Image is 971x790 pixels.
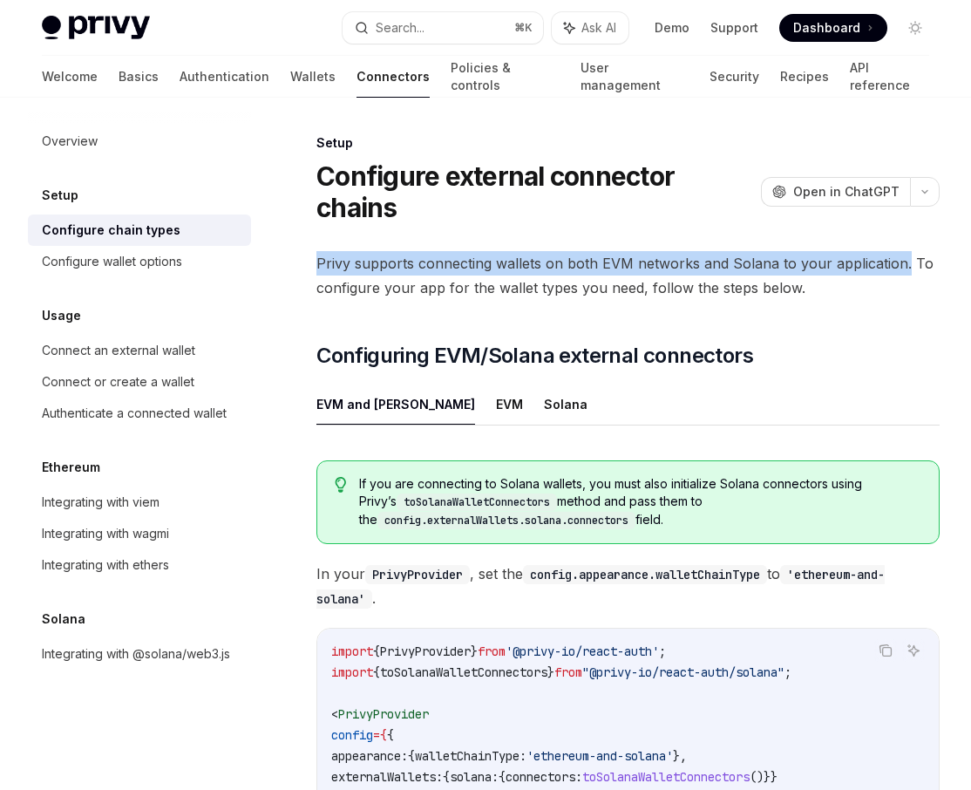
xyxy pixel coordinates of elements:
[42,16,150,40] img: light logo
[338,706,429,722] span: PrivyProvider
[180,56,269,98] a: Authentication
[397,494,557,511] code: toSolanaWalletConnectors
[42,340,195,361] div: Connect an external wallet
[42,131,98,152] div: Overview
[28,246,251,277] a: Configure wallet options
[506,769,582,785] span: connectors:
[28,126,251,157] a: Overview
[42,371,194,392] div: Connect or create a wallet
[331,769,443,785] span: externalWallets:
[343,12,544,44] button: Search...⌘K
[28,549,251,581] a: Integrating with ethers
[119,56,159,98] a: Basics
[554,664,582,680] span: from
[331,664,373,680] span: import
[793,183,900,201] span: Open in ChatGPT
[784,664,791,680] span: ;
[506,644,659,659] span: '@privy-io/react-auth'
[28,335,251,366] a: Connect an external wallet
[523,565,767,584] code: config.appearance.walletChainType
[42,251,182,272] div: Configure wallet options
[779,14,887,42] a: Dashboard
[780,56,829,98] a: Recipes
[793,19,860,37] span: Dashboard
[874,639,897,662] button: Copy the contents from the code block
[380,727,387,743] span: {
[373,644,380,659] span: {
[415,748,526,764] span: walletChainType:
[499,769,506,785] span: {
[450,769,499,785] span: solana:
[316,384,475,425] button: EVM and [PERSON_NAME]
[28,215,251,246] a: Configure chain types
[290,56,336,98] a: Wallets
[331,727,373,743] span: config
[710,19,758,37] a: Support
[373,727,380,743] span: =
[901,14,929,42] button: Toggle dark mode
[42,523,169,544] div: Integrating with wagmi
[902,639,925,662] button: Ask AI
[28,487,251,518] a: Integrating with viem
[42,644,230,664] div: Integrating with @solana/web3.js
[335,477,347,493] svg: Tip
[377,512,635,529] code: config.externalWallets.solana.connectors
[582,769,750,785] span: toSolanaWalletConnectors
[581,56,688,98] a: User management
[582,664,784,680] span: "@privy-io/react-auth/solana"
[478,644,506,659] span: from
[42,403,227,424] div: Authenticate a connected wallet
[408,748,415,764] span: {
[42,457,100,478] h5: Ethereum
[380,644,471,659] span: PrivyProvider
[28,366,251,398] a: Connect or create a wallet
[359,475,921,529] span: If you are connecting to Solana wallets, you must also initialize Solana connectors using Privy’s...
[380,664,547,680] span: toSolanaWalletConnectors
[496,384,523,425] button: EVM
[547,664,554,680] span: }
[673,748,687,764] span: },
[710,56,759,98] a: Security
[42,185,78,206] h5: Setup
[331,748,408,764] span: appearance:
[365,565,470,584] code: PrivyProvider
[316,160,754,223] h1: Configure external connector chains
[750,769,777,785] span: ()}}
[544,384,587,425] button: Solana
[42,56,98,98] a: Welcome
[316,134,940,152] div: Setup
[356,56,430,98] a: Connectors
[581,19,616,37] span: Ask AI
[761,177,910,207] button: Open in ChatGPT
[316,342,753,370] span: Configuring EVM/Solana external connectors
[42,492,160,513] div: Integrating with viem
[28,638,251,670] a: Integrating with @solana/web3.js
[471,644,478,659] span: }
[316,562,940,610] span: In your , set the to .
[443,769,450,785] span: {
[42,555,169,575] div: Integrating with ethers
[373,664,380,680] span: {
[42,220,180,241] div: Configure chain types
[376,17,424,38] div: Search...
[552,12,628,44] button: Ask AI
[316,251,940,300] span: Privy supports connecting wallets on both EVM networks and Solana to your application. To configu...
[28,518,251,549] a: Integrating with wagmi
[659,644,666,659] span: ;
[451,56,560,98] a: Policies & controls
[387,727,394,743] span: {
[514,21,533,35] span: ⌘ K
[526,748,673,764] span: 'ethereum-and-solana'
[331,706,338,722] span: <
[42,609,85,630] h5: Solana
[655,19,689,37] a: Demo
[331,644,373,659] span: import
[28,398,251,429] a: Authenticate a connected wallet
[850,56,930,98] a: API reference
[42,305,81,326] h5: Usage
